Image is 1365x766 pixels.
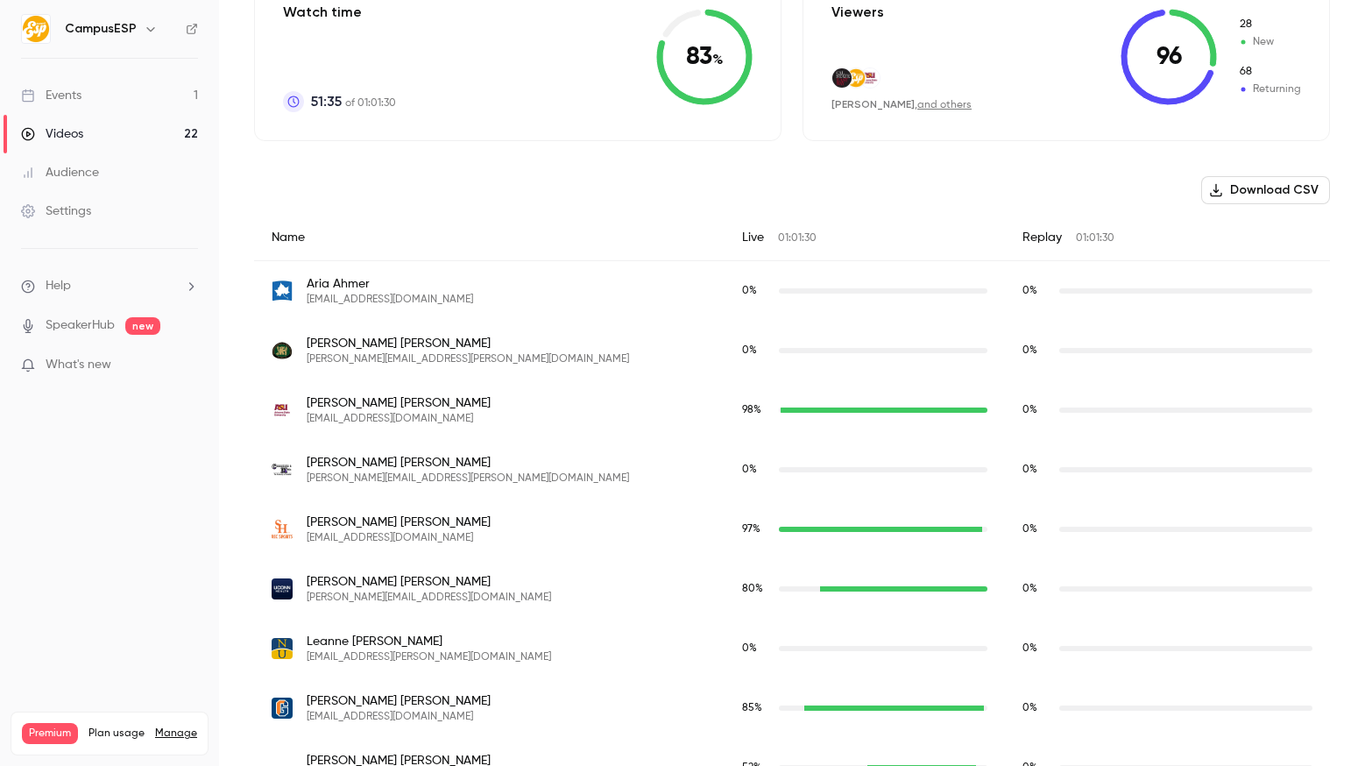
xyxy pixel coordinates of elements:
span: [PERSON_NAME][EMAIL_ADDRESS][PERSON_NAME][DOMAIN_NAME] [307,472,629,486]
img: asu.edu [860,68,880,88]
span: 0 % [1022,643,1037,654]
span: Replay watch time [1022,641,1050,656]
div: nate@shsu.edu [254,500,1330,559]
div: , [831,97,972,112]
div: aamavis1@asu.edu [254,380,1330,440]
div: eaumen@gettysburg.edu [254,678,1330,738]
h6: CampusESP [65,20,137,38]
span: 01:01:30 [1076,233,1114,244]
li: help-dropdown-opener [21,277,198,295]
p: Watch time [283,2,396,23]
span: Plan usage [88,727,145,741]
img: scranton.edu [272,459,293,480]
span: new [125,317,160,335]
span: [EMAIL_ADDRESS][PERSON_NAME][DOMAIN_NAME] [307,650,551,664]
img: uconn.edu [272,578,293,599]
span: [EMAIL_ADDRESS][DOMAIN_NAME] [307,710,491,724]
span: 85 % [742,703,762,713]
span: [PERSON_NAME] [PERSON_NAME] [307,454,629,472]
span: 01:01:30 [778,233,817,244]
img: uncp.edu [272,340,293,361]
span: Leanne [PERSON_NAME] [307,633,551,650]
span: Returning [1238,64,1301,80]
img: campusesp.com [846,68,866,88]
span: Live watch time [742,283,770,299]
span: Aria Ahmer [307,275,473,293]
span: Live watch time [742,521,770,537]
span: 0 % [742,643,757,654]
div: Audience [21,164,99,181]
div: Replay [1005,215,1330,261]
span: 0 % [1022,584,1037,594]
span: Premium [22,723,78,744]
div: Live [725,215,1005,261]
span: New [1238,17,1301,32]
span: Live watch time [742,343,770,358]
span: 0 % [742,286,757,296]
span: [EMAIL_ADDRESS][DOMAIN_NAME] [307,293,473,307]
span: 0 % [742,465,757,475]
span: Replay watch time [1022,402,1050,418]
div: lynn.andres@scranton.edu [254,440,1330,500]
button: Download CSV [1201,176,1330,204]
iframe: Noticeable Trigger [177,358,198,373]
div: Settings [21,202,91,220]
a: Manage [155,727,197,741]
span: 98 % [742,405,761,415]
span: Live watch time [742,462,770,478]
div: j.armstrong@uconn.edu [254,559,1330,619]
div: aria.ahmer@indstate.edu [254,261,1330,322]
span: 97 % [742,524,760,535]
span: [EMAIL_ADDRESS][DOMAIN_NAME] [307,531,491,545]
span: [PERSON_NAME] [PERSON_NAME] [307,394,491,412]
span: 0 % [1022,345,1037,356]
div: asimosl@neumann.edu [254,619,1330,678]
span: Live watch time [742,581,770,597]
span: Replay watch time [1022,283,1050,299]
img: csueastbay.edu [832,68,852,88]
img: asu.edu [272,400,293,421]
span: [PERSON_NAME] [PERSON_NAME] [307,692,491,710]
p: Viewers [831,2,884,23]
div: Name [254,215,725,261]
p: of 01:01:30 [311,91,396,112]
span: Live watch time [742,641,770,656]
span: 0 % [1022,524,1037,535]
div: Videos [21,125,83,143]
span: Replay watch time [1022,462,1050,478]
img: gettysburg.edu [272,698,293,719]
span: Replay watch time [1022,581,1050,597]
span: 0 % [1022,405,1037,415]
div: todd.allen@uncp.edu [254,321,1330,380]
span: 0 % [1022,465,1037,475]
img: CampusESP [22,15,50,43]
span: What's new [46,356,111,374]
span: 80 % [742,584,763,594]
span: Returning [1238,82,1301,97]
span: Replay watch time [1022,343,1050,358]
span: [EMAIL_ADDRESS][DOMAIN_NAME] [307,412,491,426]
img: shsu.edu [272,519,293,540]
a: SpeakerHub [46,316,115,335]
span: [PERSON_NAME] [831,98,915,110]
span: [PERSON_NAME][EMAIL_ADDRESS][PERSON_NAME][DOMAIN_NAME] [307,352,629,366]
span: 0 % [1022,703,1037,713]
span: 0 % [1022,286,1037,296]
span: Replay watch time [1022,700,1050,716]
img: indstate.edu [272,280,293,301]
div: Events [21,87,81,104]
span: New [1238,34,1301,50]
span: [PERSON_NAME] [PERSON_NAME] [307,573,551,591]
span: [PERSON_NAME] [PERSON_NAME] [307,514,491,531]
span: 51:35 [311,91,342,112]
span: Help [46,277,71,295]
span: Live watch time [742,402,770,418]
img: neumann.edu [272,638,293,659]
span: Live watch time [742,700,770,716]
span: Replay watch time [1022,521,1050,537]
span: [PERSON_NAME] [PERSON_NAME] [307,335,629,352]
span: 0 % [742,345,757,356]
span: [PERSON_NAME][EMAIL_ADDRESS][DOMAIN_NAME] [307,591,551,605]
a: and others [917,100,972,110]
